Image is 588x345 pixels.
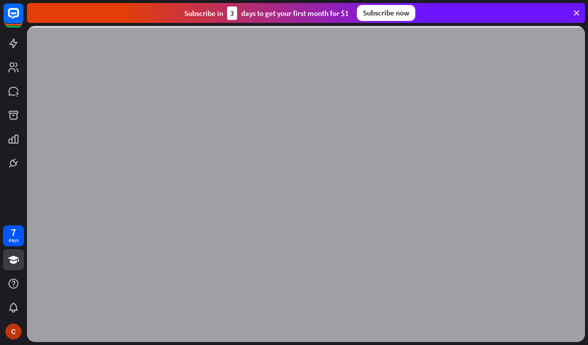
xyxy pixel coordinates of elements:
div: 3 [227,6,237,20]
div: Subscribe in days to get your first month for $1 [184,6,349,20]
div: days [8,237,18,244]
div: 7 [11,228,16,237]
div: Subscribe now [357,5,415,21]
a: 7 days [3,225,24,246]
